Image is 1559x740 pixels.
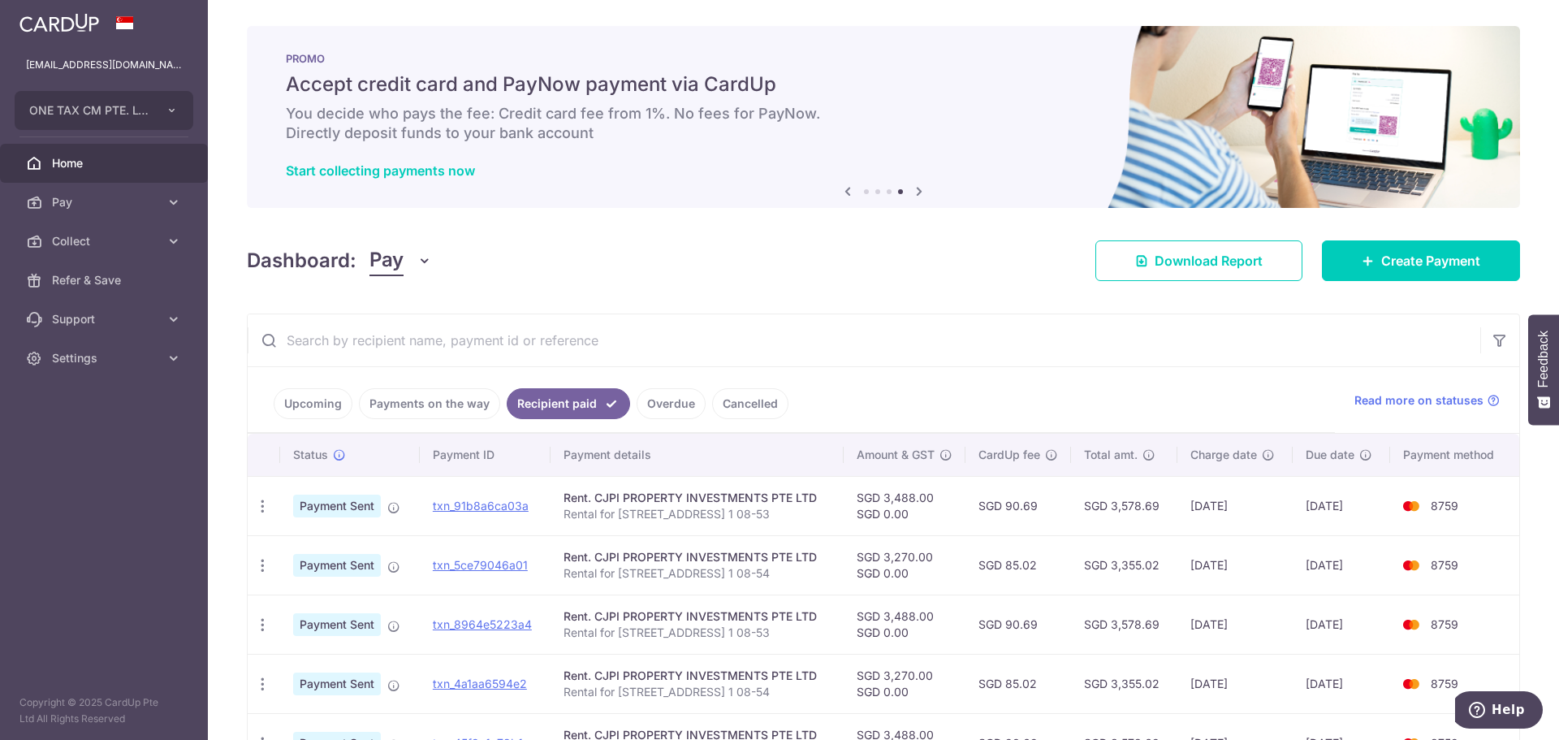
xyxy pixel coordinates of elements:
[1177,654,1293,713] td: [DATE]
[1293,595,1389,654] td: [DATE]
[247,26,1520,208] img: paynow Banner
[293,673,381,695] span: Payment Sent
[564,684,830,700] p: Rental for [STREET_ADDRESS] 1 08-54
[1354,392,1483,409] span: Read more on statuses
[551,434,843,476] th: Payment details
[564,668,830,684] div: Rent. CJPI PROPERTY INVESTMENTS PTE LTD
[247,246,356,275] h4: Dashboard:
[369,245,404,276] span: Pay
[564,490,830,506] div: Rent. CJPI PROPERTY INVESTMENTS PTE LTD
[286,162,475,179] a: Start collecting payments now
[52,194,159,210] span: Pay
[1381,251,1480,270] span: Create Payment
[286,52,1481,65] p: PROMO
[844,535,965,595] td: SGD 3,270.00 SGD 0.00
[1354,392,1500,409] a: Read more on statuses
[1084,447,1138,463] span: Total amt.
[433,558,528,572] a: txn_5ce79046a01
[564,608,830,625] div: Rent. CJPI PROPERTY INVESTMENTS PTE LTD
[844,595,965,654] td: SGD 3,488.00 SGD 0.00
[844,476,965,535] td: SGD 3,488.00 SGD 0.00
[978,447,1040,463] span: CardUp fee
[52,233,159,249] span: Collect
[1528,314,1559,425] button: Feedback - Show survey
[286,104,1481,143] h6: You decide who pays the fee: Credit card fee from 1%. No fees for PayNow. Directly deposit funds ...
[19,13,99,32] img: CardUp
[293,554,381,577] span: Payment Sent
[1536,331,1551,387] span: Feedback
[359,388,500,419] a: Payments on the way
[564,549,830,565] div: Rent. CJPI PROPERTY INVESTMENTS PTE LTD
[1431,617,1458,631] span: 8759
[1293,654,1389,713] td: [DATE]
[564,506,830,522] p: Rental for [STREET_ADDRESS] 1 08-53
[52,272,159,288] span: Refer & Save
[564,625,830,641] p: Rental for [STREET_ADDRESS] 1 08-53
[1177,535,1293,595] td: [DATE]
[637,388,706,419] a: Overdue
[1293,535,1389,595] td: [DATE]
[1395,674,1427,694] img: Bank Card
[26,57,182,73] p: [EMAIL_ADDRESS][DOMAIN_NAME]
[433,617,532,631] a: txn_8964e5223a4
[965,535,1071,595] td: SGD 85.02
[1071,535,1177,595] td: SGD 3,355.02
[1293,476,1389,535] td: [DATE]
[1155,251,1263,270] span: Download Report
[15,91,193,130] button: ONE TAX CM PTE. LTD.
[1071,595,1177,654] td: SGD 3,578.69
[1306,447,1354,463] span: Due date
[844,654,965,713] td: SGD 3,270.00 SGD 0.00
[1071,654,1177,713] td: SGD 3,355.02
[965,476,1071,535] td: SGD 90.69
[1177,476,1293,535] td: [DATE]
[1431,677,1458,690] span: 8759
[564,565,830,582] p: Rental for [STREET_ADDRESS] 1 08-54
[52,311,159,327] span: Support
[712,388,788,419] a: Cancelled
[1431,499,1458,513] span: 8759
[1431,558,1458,572] span: 8759
[248,314,1480,366] input: Search by recipient name, payment id or reference
[857,447,935,463] span: Amount & GST
[286,71,1481,97] h5: Accept credit card and PayNow payment via CardUp
[1322,240,1520,281] a: Create Payment
[1390,434,1519,476] th: Payment method
[293,495,381,517] span: Payment Sent
[1095,240,1302,281] a: Download Report
[507,388,630,419] a: Recipient paid
[52,350,159,366] span: Settings
[29,102,149,119] span: ONE TAX CM PTE. LTD.
[1190,447,1257,463] span: Charge date
[433,677,527,690] a: txn_4a1aa6594e2
[1395,496,1427,516] img: Bank Card
[1177,595,1293,654] td: [DATE]
[274,388,352,419] a: Upcoming
[965,654,1071,713] td: SGD 85.02
[369,245,432,276] button: Pay
[433,499,529,513] a: txn_91b8a6ca03a
[293,447,328,463] span: Status
[965,595,1071,654] td: SGD 90.69
[1071,476,1177,535] td: SGD 3,578.69
[1455,691,1543,732] iframe: Opens a widget where you can find more information
[1395,615,1427,634] img: Bank Card
[293,613,381,636] span: Payment Sent
[52,155,159,171] span: Home
[420,434,551,476] th: Payment ID
[1395,556,1427,575] img: Bank Card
